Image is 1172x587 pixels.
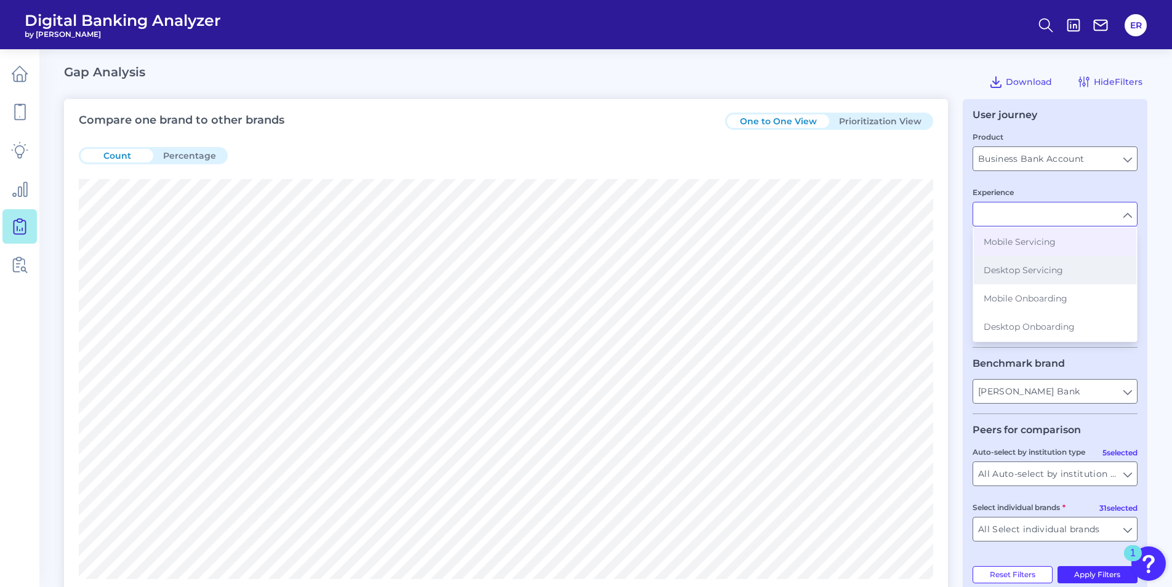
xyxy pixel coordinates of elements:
button: Apply Filters [1058,566,1138,583]
button: Percentage [153,149,226,162]
button: Count [81,149,153,162]
h2: Gap Analysis [64,65,145,79]
button: Download [984,72,1057,92]
h3: Compare one brand to other brands [79,114,284,127]
span: Mobile Servicing [984,236,1056,247]
span: by [PERSON_NAME] [25,30,221,39]
span: Hide Filters [1094,76,1142,87]
span: Download [1006,76,1052,87]
button: Prioritization View [829,114,931,128]
span: Desktop Onboarding [984,321,1075,332]
div: 1 [1130,553,1136,569]
button: Mobile Servicing [974,228,1136,256]
legend: Benchmark brand [973,357,1065,369]
span: Desktop Servicing [984,265,1063,276]
div: User journey [973,109,1037,121]
button: ER [1125,14,1147,36]
button: Desktop Onboarding [974,313,1136,341]
label: Auto-select by institution type [973,447,1085,457]
button: Reset Filters [973,566,1053,583]
label: Experience [973,188,1014,197]
span: Digital Banking Analyzer [25,11,221,30]
label: Select individual brands [973,503,1066,512]
button: One to One View [727,114,829,128]
button: HideFilters [1072,72,1147,92]
button: Mobile Onboarding [974,284,1136,313]
span: Mobile Onboarding [984,293,1067,304]
label: Product [973,132,1003,142]
button: Desktop Servicing [974,256,1136,284]
button: Open Resource Center, 1 new notification [1131,546,1166,581]
legend: Peers for comparison [973,424,1081,436]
